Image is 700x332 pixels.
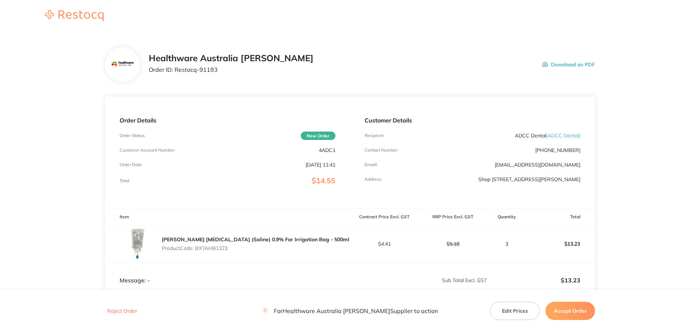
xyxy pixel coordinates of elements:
[365,133,384,138] p: Recipient
[38,10,111,22] a: Restocq logo
[545,302,595,320] button: Accept Order
[546,132,580,139] span: ( ADCC Dental )
[527,235,595,253] p: $13.23
[120,162,142,167] p: Order Date
[105,308,139,315] button: Reject Order
[149,53,314,63] h2: Healthware Australia [PERSON_NAME]
[365,148,398,153] p: Contact Number
[162,245,349,251] p: Product Code: BXTAHB1323
[319,147,335,153] p: 4ADC1
[487,277,580,284] p: $13.23
[105,208,350,226] th: Item
[120,133,145,138] p: Order Status
[478,176,580,182] p: Shop [STREET_ADDRESS][PERSON_NAME]
[490,302,540,320] button: Edit Prices
[38,10,111,21] img: Restocq logo
[542,53,595,76] button: Download as PDF
[526,208,595,226] th: Total
[350,208,419,226] th: Contract Price Excl. GST
[120,117,335,124] p: Order Details
[350,241,418,247] p: $4.41
[487,208,526,226] th: Quantity
[120,226,156,262] img: aHhlNzQ1cw
[487,241,526,247] p: 3
[149,66,314,73] p: Order ID: Restocq- 91183
[301,132,335,140] span: New Order
[120,148,175,153] p: Customer Account Number
[535,147,580,153] p: [PHONE_NUMBER]
[419,208,487,226] th: RRP Price Excl. GST
[365,162,377,167] p: Emaill
[365,117,580,124] p: Customer Details
[495,161,580,168] a: [EMAIL_ADDRESS][DOMAIN_NAME]
[312,176,335,185] span: $14.55
[262,308,438,315] p: For Healthware Australia [PERSON_NAME] Supplier to action
[110,53,134,77] img: Mjc2MnhocQ
[515,133,580,138] p: ADCC Dental
[120,178,129,183] p: Total
[350,277,487,283] p: Sub Total Excl. GST
[162,236,349,243] a: [PERSON_NAME] [MEDICAL_DATA] (Saline) 0.9% For Irrigation Bag - 500ml
[306,162,335,168] p: [DATE] 11:41
[105,262,350,284] td: Message: -
[365,177,381,182] p: Address
[419,241,487,247] p: $5.18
